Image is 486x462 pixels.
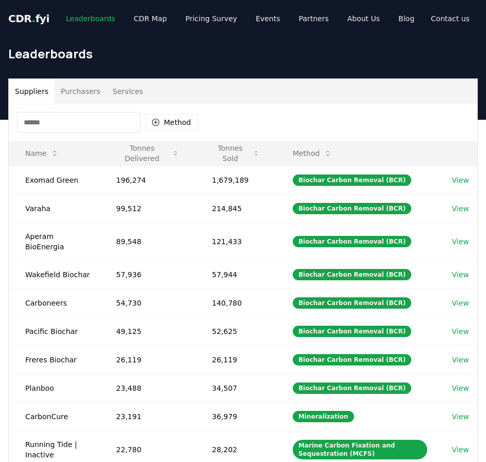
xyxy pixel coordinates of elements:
a: View [452,269,469,280]
td: 1,679,189 [195,166,276,194]
div: Biochar Carbon Removal (BCR) [293,203,411,214]
a: View [452,444,469,455]
a: CDR.fyi [8,11,49,26]
a: Blog [390,9,423,28]
div: Marine Carbon Fixation and Sequestration (MCFS) [293,440,427,459]
button: Purchasers [55,79,107,104]
a: About Us [339,9,388,28]
td: 36,979 [195,402,276,431]
td: 49,125 [99,317,195,345]
td: 26,119 [99,345,195,374]
td: Varaha [9,194,99,222]
div: Biochar Carbon Removal (BCR) [293,297,411,309]
td: Freres Biochar [9,345,99,374]
td: 89,548 [99,222,195,260]
a: Partners [291,9,337,28]
td: Planboo [9,374,99,402]
a: View [452,203,469,214]
div: Biochar Carbon Removal (BCR) [293,326,411,337]
a: View [452,355,469,365]
td: CarbonCure [9,402,99,431]
div: Biochar Carbon Removal (BCR) [293,236,411,247]
a: View [452,175,469,185]
td: 140,780 [195,289,276,317]
td: 54,730 [99,289,195,317]
button: Name [17,143,67,164]
button: Method [145,114,198,131]
button: Tonnes Delivered [108,143,187,164]
td: 121,433 [195,222,276,260]
nav: Main [58,9,423,28]
td: Pacific Biochar [9,317,99,345]
div: Biochar Carbon Removal (BCR) [293,354,411,365]
div: Biochar Carbon Removal (BCR) [293,269,411,280]
a: View [452,326,469,337]
a: Leaderboards [58,9,124,28]
td: 52,625 [195,317,276,345]
a: View [452,298,469,308]
td: 99,512 [99,194,195,222]
td: Carboneers [9,289,99,317]
td: 23,488 [99,374,195,402]
a: Pricing Survey [177,9,245,28]
td: Aperam BioEnergia [9,222,99,260]
a: CDR Map [126,9,175,28]
div: Biochar Carbon Removal (BCR) [293,383,411,394]
button: Method [284,143,341,164]
td: 34,507 [195,374,276,402]
a: Contact us [423,9,478,28]
td: Wakefield Biochar [9,260,99,289]
span: CDR fyi [8,12,49,25]
a: View [452,236,469,247]
button: Services [107,79,149,104]
td: 23,191 [99,402,195,431]
td: 57,936 [99,260,195,289]
h1: Leaderboards [8,45,478,62]
div: Biochar Carbon Removal (BCR) [293,174,411,186]
td: Exomad Green [9,166,99,194]
a: View [452,383,469,393]
span: . [32,12,36,25]
div: Mineralization [293,411,354,422]
td: 214,845 [195,194,276,222]
td: 26,119 [195,345,276,374]
button: Suppliers [9,79,55,104]
td: 196,274 [99,166,195,194]
td: 57,944 [195,260,276,289]
a: View [452,411,469,422]
button: Tonnes Sold [204,143,268,164]
a: Events [247,9,288,28]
